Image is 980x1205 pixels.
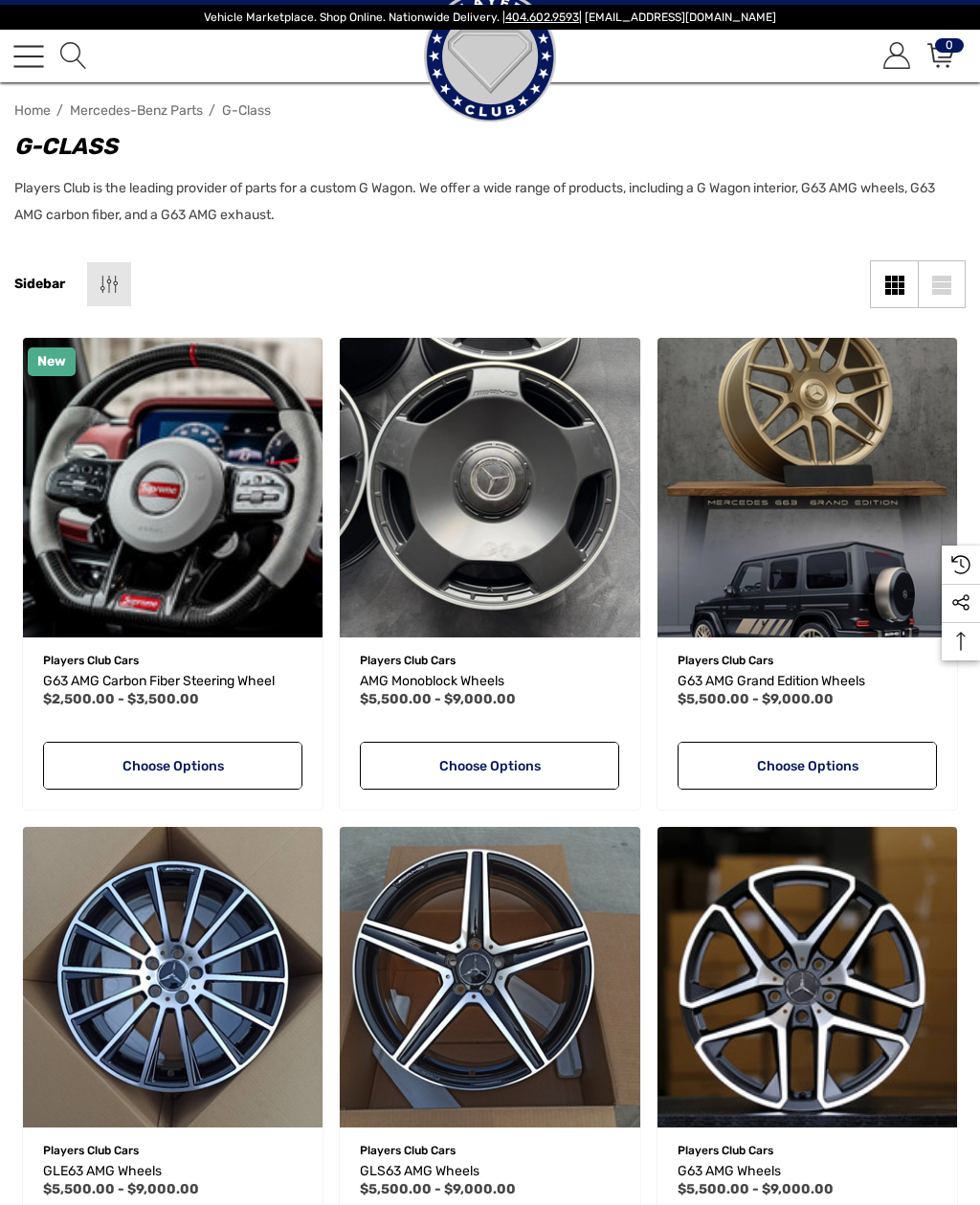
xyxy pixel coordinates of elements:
svg: Review Your Cart [927,42,954,69]
span: GLE63 AMG Wheels [43,1163,162,1179]
a: G-Class [222,102,271,119]
span: G63 AMG Wheels [678,1163,781,1179]
svg: Social Media [951,593,970,613]
svg: Recently Viewed [951,555,970,574]
span: $2,500.00 - $3,500.00 [43,691,199,707]
a: GLE63 AMG Wheels,Price range from $5,500.00 to $9,000.00 [23,827,323,1127]
a: G63 AMG Carbon Fiber Steering Wheel,Price range from $2,500.00 to $3,500.00 [23,338,323,637]
a: G63 AMG Carbon Fiber Steering Wheel,Price range from $2,500.00 to $3,500.00 [43,670,302,693]
img: AMG Monoblock Wheels [340,338,639,637]
span: $5,500.00 - $9,000.00 [43,1181,199,1197]
p: Players Club Cars [360,648,619,673]
a: AMG Monoblock Wheels,Price range from $5,500.00 to $9,000.00 [360,670,619,693]
p: Players Club is the leading provider of parts for a custom G Wagon. We offer a wide range of prod... [14,175,947,229]
span: AMG Monoblock Wheels [360,673,504,689]
a: Cart with 0 items [924,43,954,69]
span: $5,500.00 - $9,000.00 [360,691,516,707]
svg: Account [883,42,910,69]
a: GLS63 AMG Wheels,Price range from $5,500.00 to $9,000.00 [340,827,639,1127]
a: Home [14,102,51,119]
span: Vehicle Marketplace. Shop Online. Nationwide Delivery. | | [EMAIL_ADDRESS][DOMAIN_NAME] [204,11,776,24]
img: Supreme Mercedes-Benz G63 AMG Carbon Fiber Steering Wheel [23,338,323,637]
a: Toggle menu [13,41,44,72]
p: Players Club Cars [43,648,302,673]
a: Mercedes-Benz Parts [70,102,203,119]
a: Sign in [880,43,910,69]
span: G63 AMG Grand Edition Wheels [678,673,865,689]
a: List View [918,260,966,308]
img: G63 AMG Grand Edition Wheels [657,338,957,637]
a: AMG Monoblock Wheels,Price range from $5,500.00 to $9,000.00 [340,338,639,637]
span: GLS63 AMG Wheels [360,1163,479,1179]
span: New [37,353,66,369]
nav: Breadcrumb [14,94,966,127]
span: G63 AMG Carbon Fiber Steering Wheel [43,673,275,689]
span: Toggle menu [13,55,44,56]
a: Choose Options [678,742,937,790]
a: Search [57,43,87,69]
img: GLE63 AMG Wheels [23,827,323,1127]
span: $5,500.00 - $9,000.00 [678,691,834,707]
span: $5,500.00 - $9,000.00 [360,1181,516,1197]
svg: Search [60,42,87,69]
h1: G-Class [14,129,947,164]
span: Sidebar [14,278,65,291]
a: G63 AMG Wheels,Price range from $5,500.00 to $9,000.00 [678,1160,937,1183]
p: Players Club Cars [678,1138,937,1163]
span: $5,500.00 - $9,000.00 [678,1181,834,1197]
a: Grid View [870,260,918,308]
a: GLS63 AMG Wheels,Price range from $5,500.00 to $9,000.00 [360,1160,619,1183]
svg: Top [942,632,980,651]
a: 404.602.9593 [505,11,579,24]
p: Players Club Cars [360,1138,619,1163]
a: Choose Options [360,742,619,790]
p: Players Club Cars [678,648,937,673]
p: Players Club Cars [43,1138,302,1163]
span: 0 [935,38,964,53]
a: G63 AMG Grand Edition Wheels,Price range from $5,500.00 to $9,000.00 [657,338,957,637]
a: G63 AMG Wheels,Price range from $5,500.00 to $9,000.00 [657,827,957,1127]
a: GLE63 AMG Wheels,Price range from $5,500.00 to $9,000.00 [43,1160,302,1183]
a: G63 AMG Grand Edition Wheels,Price range from $5,500.00 to $9,000.00 [678,670,937,693]
img: G63 AMG Wheels [657,827,957,1127]
a: Choose Options [43,742,302,790]
img: GLS63 AMG Wheels [340,827,639,1127]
